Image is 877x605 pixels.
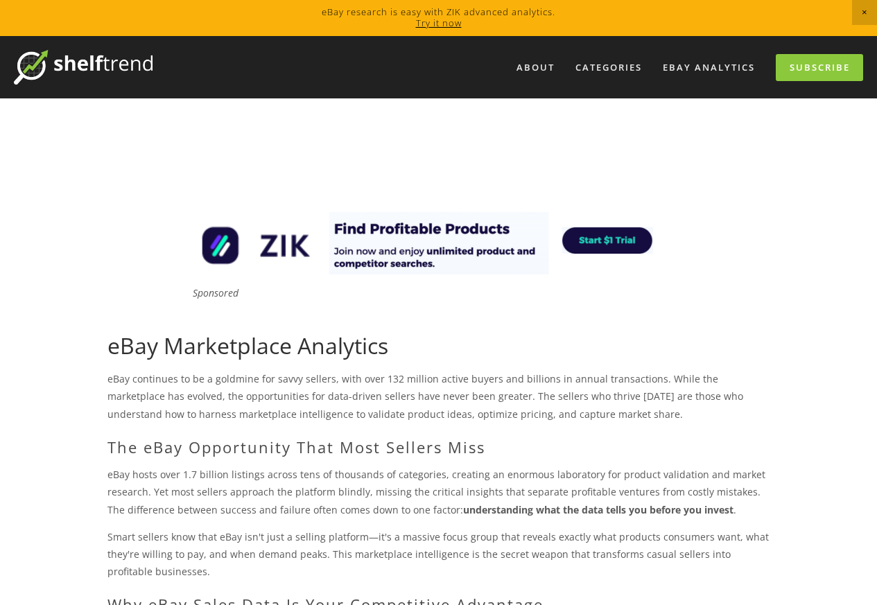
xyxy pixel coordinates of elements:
p: eBay continues to be a goldmine for savvy sellers, with over 132 million active buyers and billio... [107,370,770,423]
h1: eBay Marketplace Analytics [107,333,770,359]
p: Smart sellers know that eBay isn't just a selling platform—it's a massive focus group that reveal... [107,528,770,581]
div: Categories [566,56,651,79]
a: Try it now [416,17,462,29]
a: About [507,56,564,79]
h2: The eBay Opportunity That Most Sellers Miss [107,438,770,456]
img: ShelfTrend [14,50,153,85]
em: Sponsored [193,286,238,299]
a: eBay Analytics [654,56,764,79]
strong: understanding what the data tells you before you invest [463,503,733,516]
p: eBay hosts over 1.7 billion listings across tens of thousands of categories, creating an enormous... [107,466,770,518]
a: Subscribe [776,54,863,81]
